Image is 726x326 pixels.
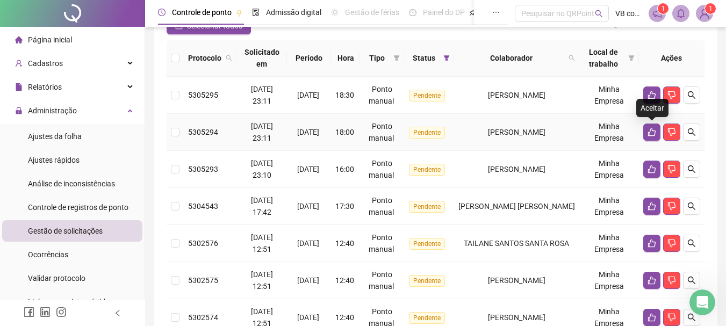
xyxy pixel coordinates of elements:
span: Ponto manual [369,270,394,291]
span: 12:40 [335,313,354,322]
span: Ponto manual [369,233,394,253]
span: filter [441,50,452,66]
span: dislike [667,276,676,285]
span: Pendente [409,238,445,250]
span: Ajustes da folha [28,132,82,141]
span: like [648,276,656,285]
span: Administração [28,106,77,115]
span: like [648,91,656,99]
span: file-done [252,9,260,16]
span: Ajustes rápidos [28,156,80,164]
span: home [15,36,23,44]
span: [DATE] [297,276,319,285]
span: Admissão digital [266,8,321,17]
span: sun [331,9,339,16]
span: 5302576 [188,239,218,248]
div: Ações [643,52,700,64]
span: 5302575 [188,276,218,285]
span: Ponto manual [369,159,394,179]
span: Página inicial [28,35,72,44]
span: Validar protocolo [28,274,85,282]
span: pushpin [236,10,242,16]
span: Ponto manual [369,85,394,105]
span: search [687,91,696,99]
span: dislike [667,128,676,136]
span: filter [626,44,637,72]
span: 5304543 [188,202,218,211]
span: like [648,202,656,211]
span: TAILANE SANTOS SANTA ROSA [464,239,569,248]
iframe: Intercom live chat [689,289,715,315]
td: Minha Empresa [579,262,639,299]
span: search [687,165,696,173]
span: Cadastros [28,59,63,68]
span: [PERSON_NAME] [488,165,545,173]
span: dashboard [409,9,416,16]
span: dislike [667,165,676,173]
span: filter [393,55,400,61]
span: search [687,202,696,211]
span: 5305295 [188,91,218,99]
span: like [648,239,656,248]
span: [DATE] [297,91,319,99]
td: Minha Empresa [579,151,639,188]
span: Pendente [409,90,445,102]
span: Gestão de solicitações [28,227,103,235]
span: user-add [15,60,23,67]
span: Controle de registros de ponto [28,203,128,212]
sup: 1 [658,3,669,14]
span: linkedin [40,307,51,317]
span: dislike [667,313,676,322]
span: search [569,55,575,61]
span: 5305293 [188,165,218,173]
span: Painel do DP [423,8,465,17]
span: [DATE] 23:11 [251,122,273,142]
span: Link para registro rápido [28,298,110,306]
span: Protocolo [188,52,221,64]
span: dislike [667,91,676,99]
span: pushpin [469,10,476,16]
td: Minha Empresa [579,77,639,114]
th: Solicitado em [236,40,287,77]
img: 89507 [696,5,713,21]
span: 17:30 [335,202,354,211]
span: Análise de inconsistências [28,179,115,188]
span: [DATE] 12:51 [251,233,273,253]
span: clock-circle [158,9,166,16]
th: Hora [331,40,360,77]
span: [DATE] [297,128,319,136]
span: [DATE] 23:10 [251,159,273,179]
span: 12:40 [335,276,354,285]
span: [DATE] [297,165,319,173]
span: instagram [56,307,67,317]
span: Ponto manual [369,196,394,216]
span: 5302574 [188,313,218,322]
span: lock [15,107,23,114]
div: Aceitar [636,99,669,117]
span: search [224,50,234,66]
span: [PERSON_NAME] [PERSON_NAME] [458,202,575,211]
span: filter [628,55,635,61]
span: [DATE] [297,202,319,211]
span: 12:40 [335,239,354,248]
span: search [687,276,696,285]
span: notification [652,9,662,18]
span: [PERSON_NAME] [488,91,545,99]
span: [DATE] 12:51 [251,270,273,291]
span: like [648,128,656,136]
span: Tipo [364,52,389,64]
span: Colaborador [458,52,564,64]
span: search [595,10,603,18]
span: Pendente [409,275,445,287]
span: Pendente [409,127,445,139]
span: left [114,309,121,317]
span: Ponto manual [369,122,394,142]
span: search [687,239,696,248]
span: Relatórios [28,83,62,91]
span: [DATE] 17:42 [251,196,273,216]
span: Ocorrências [28,250,68,259]
span: Status [408,52,439,64]
td: Minha Empresa [579,114,639,151]
span: dislike [667,202,676,211]
td: Minha Empresa [579,188,639,225]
